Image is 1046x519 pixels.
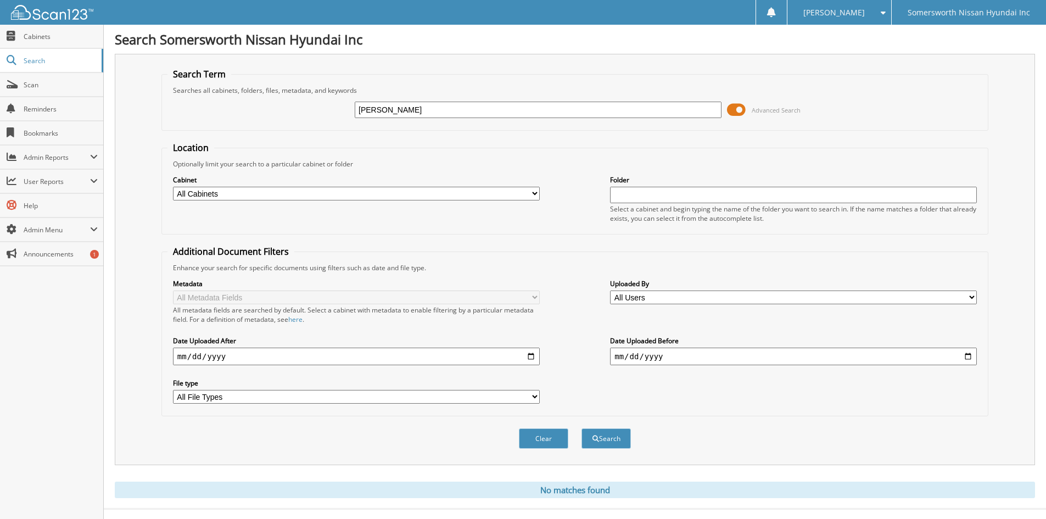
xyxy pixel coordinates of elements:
[167,159,982,169] div: Optionally limit your search to a particular cabinet or folder
[173,279,540,288] label: Metadata
[90,250,99,259] div: 1
[167,142,214,154] legend: Location
[24,32,98,41] span: Cabinets
[610,204,977,223] div: Select a cabinet and begin typing the name of the folder you want to search in. If the name match...
[581,428,631,449] button: Search
[610,175,977,185] label: Folder
[610,279,977,288] label: Uploaded By
[24,225,90,235] span: Admin Menu
[288,315,303,324] a: here
[24,129,98,138] span: Bookmarks
[24,80,98,90] span: Scan
[11,5,93,20] img: scan123-logo-white.svg
[519,428,568,449] button: Clear
[167,245,294,258] legend: Additional Document Filters
[24,56,96,65] span: Search
[908,9,1030,16] span: Somersworth Nissan Hyundai Inc
[167,86,982,95] div: Searches all cabinets, folders, files, metadata, and keywords
[167,263,982,272] div: Enhance your search for specific documents using filters such as date and file type.
[803,9,865,16] span: [PERSON_NAME]
[24,249,98,259] span: Announcements
[610,336,977,345] label: Date Uploaded Before
[173,378,540,388] label: File type
[24,104,98,114] span: Reminders
[167,68,231,80] legend: Search Term
[24,201,98,210] span: Help
[115,482,1035,498] div: No matches found
[173,305,540,324] div: All metadata fields are searched by default. Select a cabinet with metadata to enable filtering b...
[24,153,90,162] span: Admin Reports
[173,336,540,345] label: Date Uploaded After
[610,348,977,365] input: end
[24,177,90,186] span: User Reports
[173,348,540,365] input: start
[173,175,540,185] label: Cabinet
[115,30,1035,48] h1: Search Somersworth Nissan Hyundai Inc
[752,106,801,114] span: Advanced Search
